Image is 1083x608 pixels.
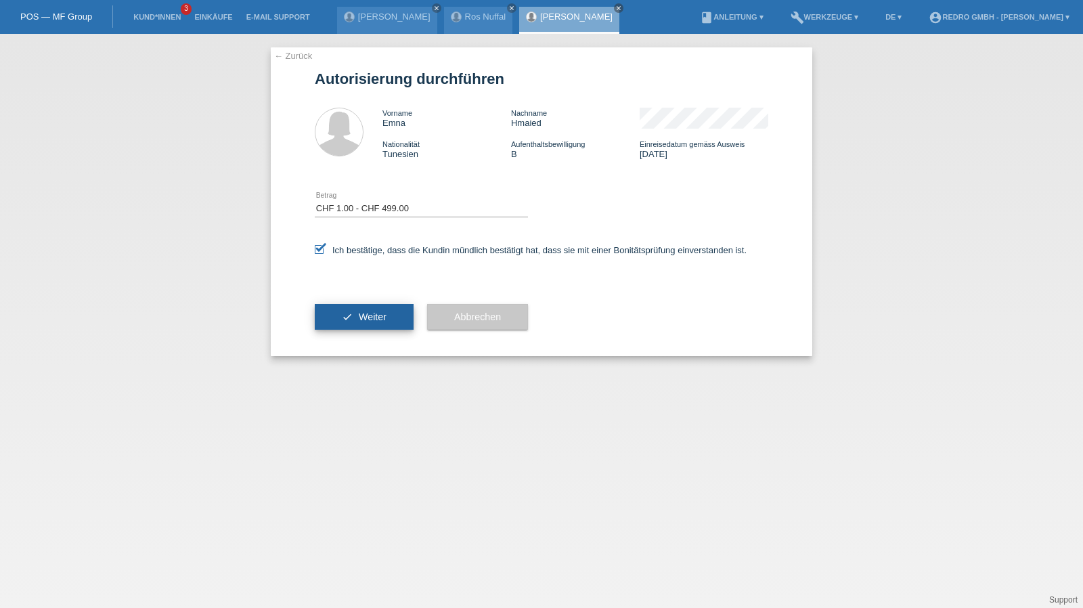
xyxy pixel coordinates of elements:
i: account_circle [929,11,942,24]
a: Einkäufe [187,13,239,21]
button: check Weiter [315,304,414,330]
a: Ros Nuffal [465,12,506,22]
a: [PERSON_NAME] [540,12,613,22]
span: Vorname [382,109,412,117]
a: Kund*innen [127,13,187,21]
a: POS — MF Group [20,12,92,22]
a: DE ▾ [879,13,908,21]
span: Einreisedatum gemäss Ausweis [640,140,745,148]
span: 3 [181,3,192,15]
i: close [508,5,515,12]
a: [PERSON_NAME] [358,12,430,22]
i: check [342,311,353,322]
div: B [511,139,640,159]
button: Abbrechen [427,304,528,330]
h1: Autorisierung durchführen [315,70,768,87]
a: bookAnleitung ▾ [693,13,770,21]
span: Weiter [359,311,386,322]
a: account_circleRedro GmbH - [PERSON_NAME] ▾ [922,13,1076,21]
div: [DATE] [640,139,768,159]
a: close [507,3,516,13]
span: Nachname [511,109,547,117]
a: buildWerkzeuge ▾ [784,13,866,21]
a: close [614,3,623,13]
i: book [700,11,713,24]
i: close [433,5,440,12]
div: Tunesien [382,139,511,159]
div: Emna [382,108,511,128]
i: close [615,5,622,12]
span: Nationalität [382,140,420,148]
label: Ich bestätige, dass die Kundin mündlich bestätigt hat, dass sie mit einer Bonitätsprüfung einvers... [315,245,747,255]
span: Aufenthaltsbewilligung [511,140,585,148]
a: ← Zurück [274,51,312,61]
a: Support [1049,595,1078,605]
a: E-Mail Support [240,13,317,21]
div: Hmaied [511,108,640,128]
span: Abbrechen [454,311,501,322]
a: close [432,3,441,13]
i: build [791,11,804,24]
